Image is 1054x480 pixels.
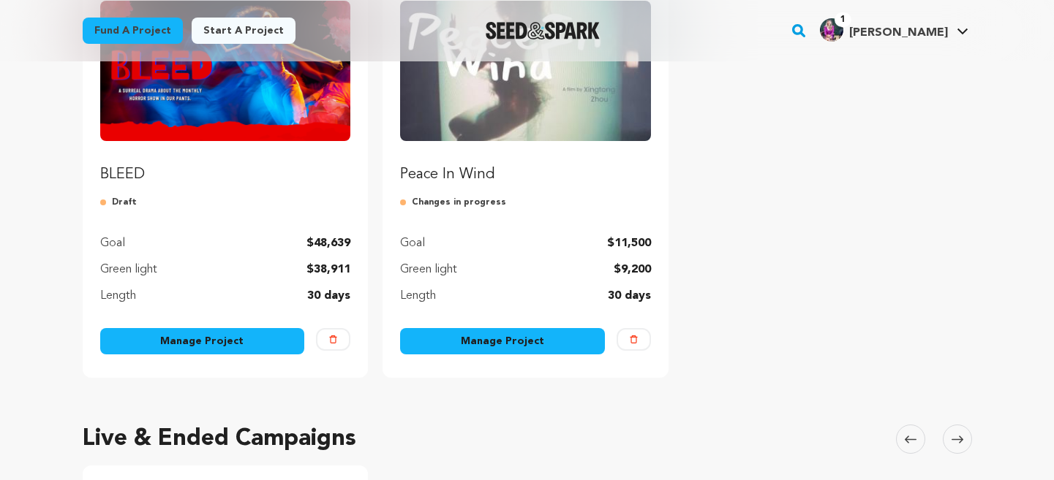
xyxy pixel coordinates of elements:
[400,287,436,305] p: Length
[83,18,183,44] a: Fund a project
[608,287,651,305] p: 30 days
[100,261,157,278] p: Green light
[400,197,651,208] p: Changes in progress
[630,335,638,343] img: trash-empty.svg
[400,235,425,252] p: Goal
[835,12,851,27] span: 1
[607,235,651,252] p: $11,500
[100,1,351,185] a: Fund BLEED
[306,235,350,252] p: $48,639
[614,261,651,278] p: $9,200
[820,18,948,42] div: Luna Z.'s Profile
[100,287,136,305] p: Length
[400,164,651,185] p: Peace In Wind
[100,235,125,252] p: Goal
[192,18,296,44] a: Start a project
[100,328,305,354] a: Manage Project
[820,18,843,42] img: IMG_6989.jpg
[817,15,971,46] span: Luna Z.'s Profile
[307,287,350,305] p: 30 days
[100,164,351,185] p: BLEED
[400,261,457,278] p: Green light
[100,197,351,208] p: Draft
[849,27,948,39] span: [PERSON_NAME]
[83,422,356,457] h2: Live & Ended Campaigns
[486,22,601,39] img: Seed&Spark Logo Dark Mode
[306,261,350,278] p: $38,911
[329,335,337,343] img: trash-empty.svg
[400,328,605,354] a: Manage Project
[400,1,651,185] a: Fund Peace In Wind
[817,15,971,42] a: Luna Z.'s Profile
[400,197,412,208] img: submitted-for-review.svg
[100,197,112,208] img: submitted-for-review.svg
[486,22,601,39] a: Seed&Spark Homepage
